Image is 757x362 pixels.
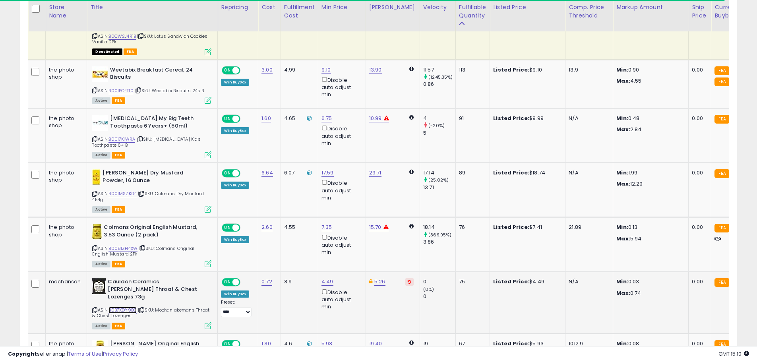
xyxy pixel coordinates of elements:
img: 41UypVFTzTL._SL40_.jpg [92,115,108,131]
div: $9.99 [493,115,559,122]
div: 76 [459,224,484,231]
b: [PERSON_NAME] Dry Mustard Powder, 16 Ounce [103,169,199,186]
div: 21.89 [569,224,607,231]
span: ON [223,116,233,122]
p: 0.90 [616,66,682,74]
div: Disable auto adjust min [321,75,360,99]
p: 1.99 [616,169,682,176]
a: 29.71 [369,169,381,177]
span: ON [223,67,233,74]
div: $18.74 [493,169,559,176]
div: Disable auto adjust min [321,233,360,256]
div: 0.00 [692,115,705,122]
a: 0.72 [261,278,272,286]
p: 2.84 [616,126,682,133]
div: Ship Price [692,3,708,20]
span: OFF [239,170,252,177]
span: All listings currently available for purchase on Amazon [92,261,110,267]
img: 51tXHcxUVJL._SL40_.jpg [92,224,102,240]
div: 89 [459,169,484,176]
div: 0 [423,278,455,285]
b: Cauldon Ceramics [PERSON_NAME] Throat & Chest Lozenges 73g [108,278,204,302]
div: Velocity [423,3,452,12]
div: N/A [569,115,607,122]
span: FBA [124,48,137,55]
div: 3.9 [284,278,312,285]
a: 7.35 [321,223,332,231]
div: Comp. Price Threshold [569,3,610,20]
div: Cost [261,3,277,12]
strong: Min: [616,169,628,176]
p: 0.13 [616,224,682,231]
div: ASIN: [92,278,211,328]
div: 4 [423,115,455,122]
small: FBA [714,169,729,178]
div: mochanson [49,278,81,285]
div: 0 [423,293,455,300]
div: Markup Amount [616,3,685,12]
strong: Copyright [8,350,37,358]
small: (25.02%) [428,177,449,183]
b: [MEDICAL_DATA] My Big Teeth Toothpaste 6 Years+ (50ml) [110,115,207,132]
div: Win BuyBox [221,290,249,298]
div: 113 [459,66,484,74]
div: 3.86 [423,238,455,246]
span: FBA [112,323,125,329]
div: Win BuyBox [221,236,249,243]
p: 0.74 [616,290,682,297]
div: Preset: [221,300,252,317]
div: Min Price [321,3,362,12]
div: $4.49 [493,278,559,285]
a: 9.10 [321,66,331,74]
img: 41RiqricJZL._SL40_.jpg [92,169,101,185]
div: N/A [569,169,607,176]
a: Privacy Policy [103,350,138,358]
div: 5 [423,130,455,137]
small: (0%) [423,286,434,292]
div: Fulfillable Quantity [459,3,486,20]
span: FBA [112,261,125,267]
p: 5.94 [616,235,682,242]
span: OFF [239,116,252,122]
div: Win BuyBox [221,127,249,134]
span: 2025-09-15 15:10 GMT [718,350,749,358]
img: 41ExVzGoRZL._SL40_.jpg [92,66,108,82]
div: Win BuyBox [221,182,249,189]
div: 11.57 [423,66,455,74]
a: 15.70 [369,223,381,231]
a: 10.99 [369,114,382,122]
a: B001MSZK04 [108,190,137,197]
span: | SKU: Colmans Dry Mustard 454g [92,190,203,202]
span: | SKU: Colmans Original English Mustard 2Pk [92,245,194,257]
div: 13.9 [569,66,607,74]
a: 4.49 [321,278,333,286]
div: ASIN: [92,115,211,157]
span: OFF [239,225,252,231]
small: FBA [714,77,729,86]
a: 6.75 [321,114,332,122]
div: 17.14 [423,169,455,176]
strong: Max: [616,235,630,242]
small: (369.95%) [428,232,451,238]
div: Listed Price [493,3,562,12]
span: All listings that are unavailable for purchase on Amazon for any reason other than out-of-stock [92,48,122,55]
a: 17.59 [321,169,334,177]
div: N/A [569,278,607,285]
div: the photo shop [49,115,81,129]
b: Listed Price: [493,114,529,122]
a: B0017KIWRA [108,136,135,143]
span: FBA [112,152,125,159]
b: Colmans Original English Mustard, 3.53 Ounce (2 pack) [104,224,200,240]
span: | SKU: Mochan akemans Throat & Chest Lozenges [92,307,209,319]
span: All listings currently available for purchase on Amazon [92,323,110,329]
span: FBA [112,206,125,213]
b: Listed Price: [493,66,529,74]
div: the photo shop [49,66,81,81]
small: FBA [714,278,729,287]
div: [PERSON_NAME] [369,3,416,12]
small: FBA [714,115,729,124]
p: 0.03 [616,278,682,285]
div: 0.00 [692,224,705,231]
a: B0081ZH4XW [108,245,137,252]
span: | SKU: Lotus Sandwich Cookies Vanilla 2Pk [92,33,207,45]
